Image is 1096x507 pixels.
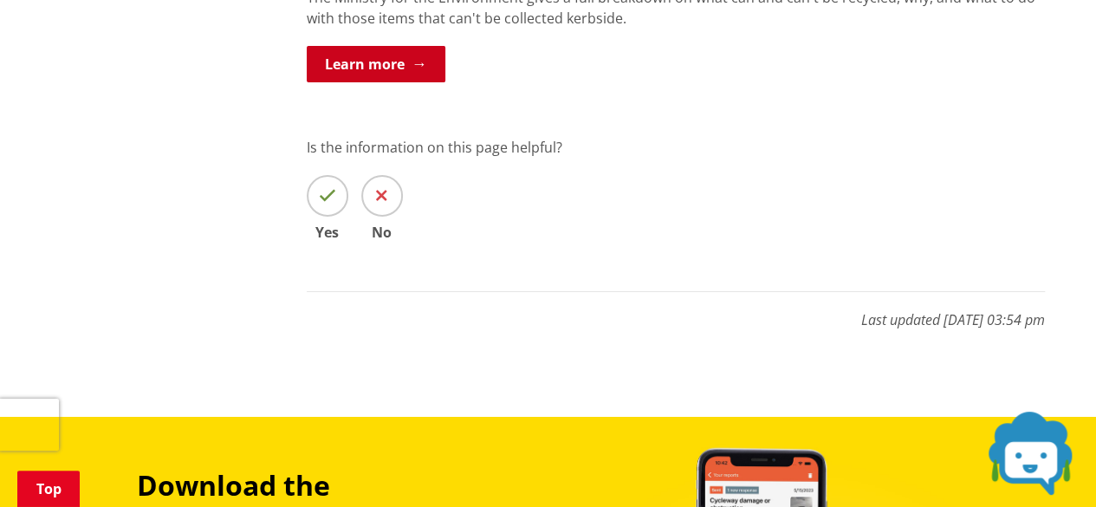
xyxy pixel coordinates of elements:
span: No [361,225,403,239]
a: Learn more [307,46,445,82]
p: Is the information on this page helpful? [307,137,1045,158]
a: Top [17,471,80,507]
span: Yes [307,225,348,239]
p: Last updated [DATE] 03:54 pm [307,291,1045,330]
